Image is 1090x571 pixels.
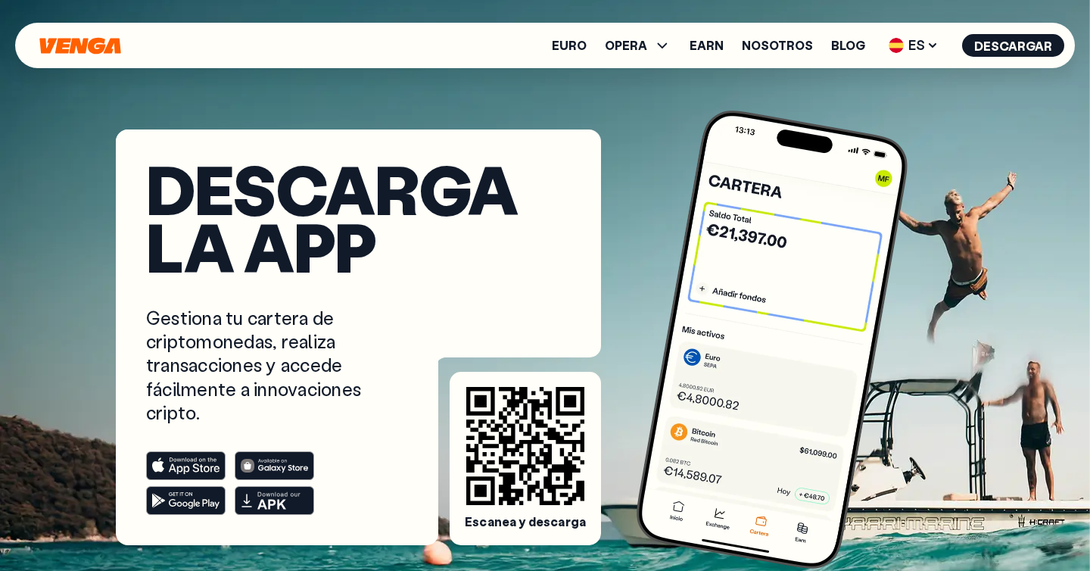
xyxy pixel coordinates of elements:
[889,38,904,53] img: flag-es
[831,39,865,51] a: Blog
[552,39,587,51] a: Euro
[690,39,724,51] a: Earn
[605,36,671,55] span: OPERA
[605,39,647,51] span: OPERA
[146,160,571,276] h1: Descarga la app
[962,34,1064,57] button: Descargar
[38,37,123,55] svg: Inicio
[883,33,944,58] span: ES
[146,306,394,424] p: Gestiona tu cartera de criptomonedas, realiza transacciones y accede fácilmente a innovaciones cr...
[465,514,586,530] span: Escanea y descarga
[742,39,813,51] a: Nosotros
